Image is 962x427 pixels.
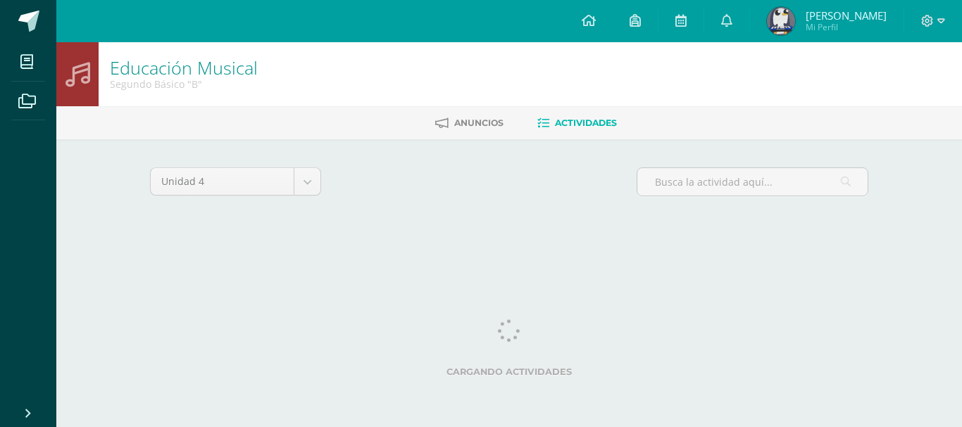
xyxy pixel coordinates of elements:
h1: Educación Musical [110,58,258,77]
div: Segundo Básico 'B' [110,77,258,91]
a: Unidad 4 [151,168,320,195]
span: Anuncios [454,117,504,128]
span: Unidad 4 [161,168,283,195]
span: [PERSON_NAME] [806,8,887,23]
input: Busca la actividad aquí... [637,168,868,196]
a: Anuncios [435,112,504,134]
span: Actividades [555,117,617,128]
img: 4f25c287ea62b23c3801fb3e955ce773.png [767,7,795,35]
a: Educación Musical [110,56,258,79]
a: Actividades [537,112,617,134]
label: Cargando actividades [150,367,868,377]
span: Mi Perfil [806,21,887,33]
